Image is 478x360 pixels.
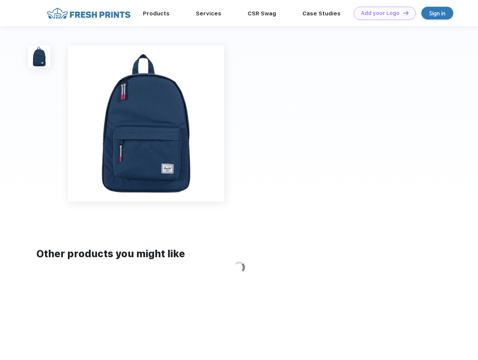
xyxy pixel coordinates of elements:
[36,247,441,261] div: Other products you might like
[361,10,400,16] div: Add your Logo
[403,11,409,15] img: DT
[68,45,224,201] img: func=resize&h=640
[429,9,445,18] div: Sign in
[421,7,453,19] a: Sign in
[143,10,170,17] a: Products
[28,45,50,67] img: func=resize&h=100
[45,7,133,20] img: fo%20logo%202.webp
